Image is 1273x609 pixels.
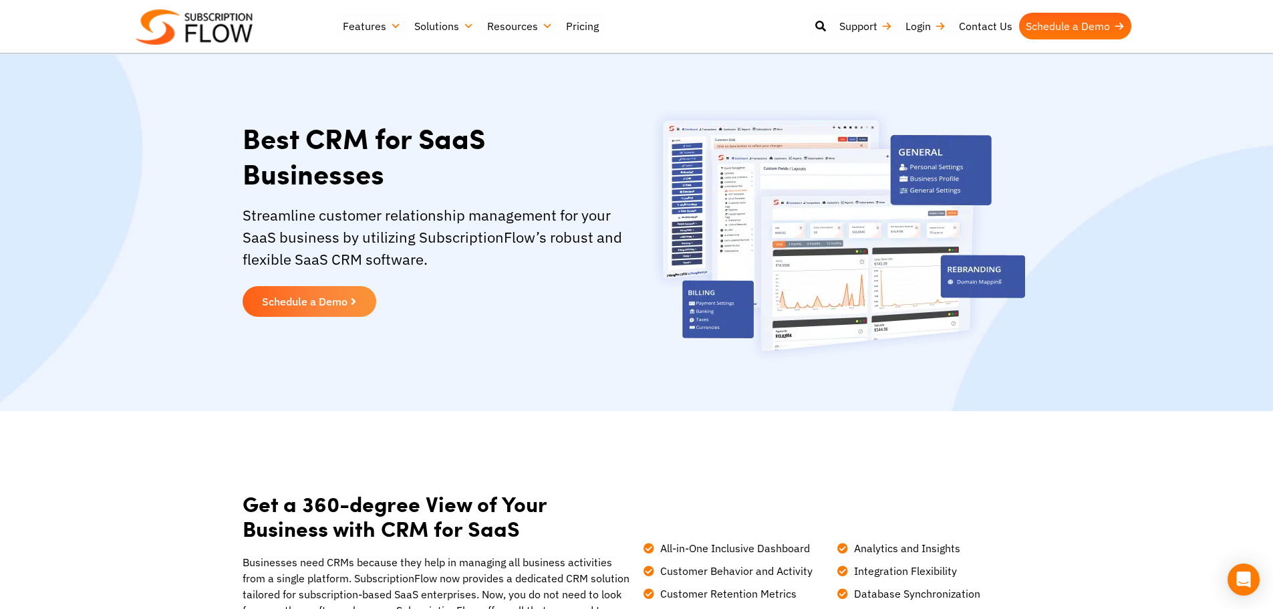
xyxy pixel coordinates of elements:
[657,586,797,602] span: Customer Retention Metrics
[657,563,813,579] span: Customer Behavior and Activity
[1019,13,1131,39] a: Schedule a Demo
[952,13,1019,39] a: Contact Us
[243,204,630,270] p: Streamline customer relationship management for your SaaS business by utilizing SubscriptionFlow’...
[1228,564,1260,596] div: Open Intercom Messenger
[136,9,253,45] img: Subscriptionflow
[851,540,960,556] span: Analytics and Insights
[243,491,630,541] h2: Get a 360-degree View of Your Business with CRM for SaaS
[480,13,559,39] a: Resources
[851,586,980,602] span: Database Synchronization
[243,286,376,317] a: Schedule a Demo
[243,120,630,191] h1: Best CRM for SaaS Businesses
[833,13,899,39] a: Support
[657,540,810,556] span: All-in-One Inclusive Dashboard
[851,563,957,579] span: Integration Flexibility
[408,13,480,39] a: Solutions
[336,13,408,39] a: Features
[899,13,952,39] a: Login
[649,107,1025,364] img: best-crm-for-saas-bussinesses
[559,13,605,39] a: Pricing
[262,296,347,307] span: Schedule a Demo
